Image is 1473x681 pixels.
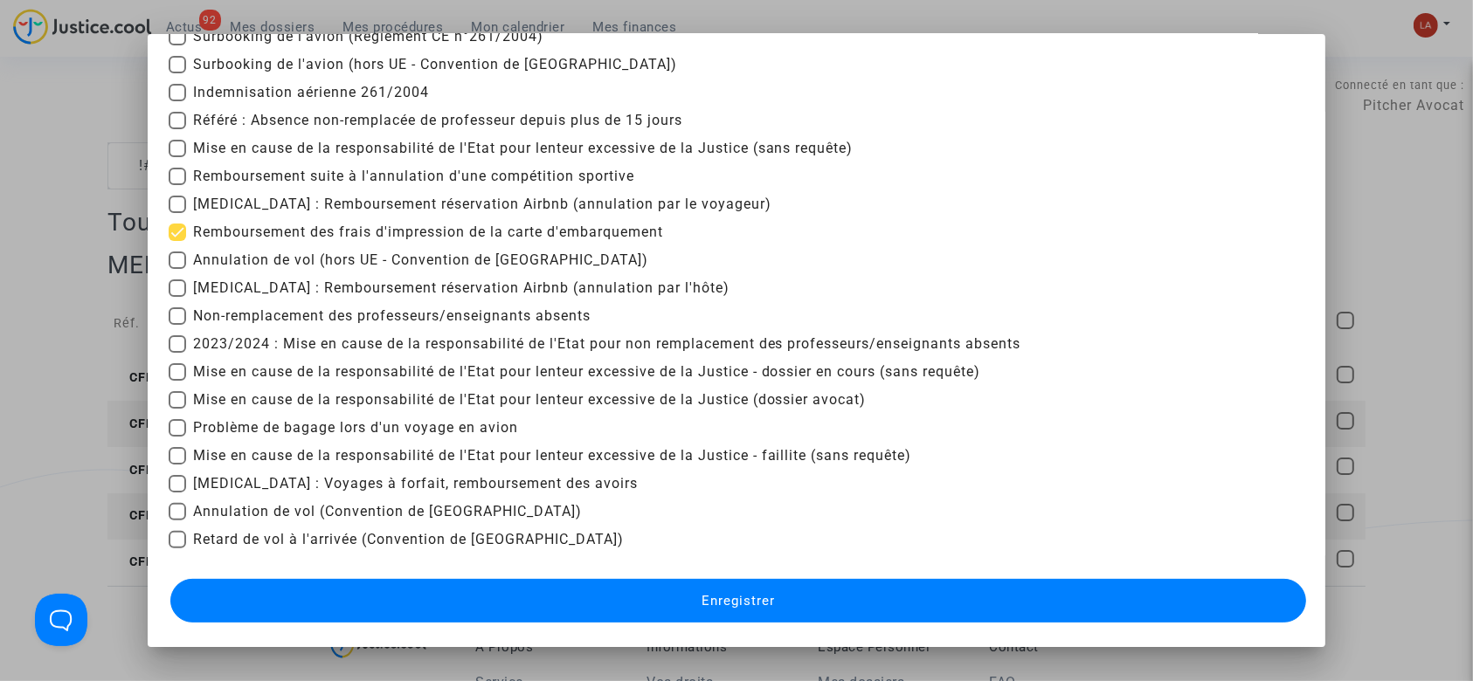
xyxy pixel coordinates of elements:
span: Surbooking de l'avion (Règlement CE n°261/2004) [193,26,543,47]
button: Enregistrer [170,579,1307,623]
span: Indemnisation aérienne 261/2004 [193,82,429,103]
span: Mise en cause de la responsabilité de l'Etat pour lenteur excessive de la Justice - faillite (san... [193,445,912,466]
span: Annulation de vol (Convention de [GEOGRAPHIC_DATA]) [193,501,582,522]
span: Enregistrer [702,593,775,609]
span: [MEDICAL_DATA] : Remboursement réservation Airbnb (annulation par l'hôte) [193,278,730,299]
iframe: Help Scout Beacon - Open [35,594,87,646]
span: 2023/2024 : Mise en cause de la responsabilité de l'Etat pour non remplacement des professeurs/en... [193,334,1021,354]
span: [MEDICAL_DATA] : Voyages à forfait, remboursement des avoirs [193,473,638,494]
span: Problème de bagage lors d'un voyage en avion [193,417,518,438]
span: Référé : Absence non-remplacée de professeur depuis plus de 15 jours [193,110,682,131]
span: Annulation de vol (hors UE - Convention de [GEOGRAPHIC_DATA]) [193,250,648,271]
span: Mise en cause de la responsabilité de l'Etat pour lenteur excessive de la Justice (dossier avocat) [193,389,867,410]
span: Remboursement suite à l'annulation d'une compétition sportive [193,166,634,187]
span: Remboursement des frais d'impression de la carte d'embarquement [193,222,663,243]
span: Mise en cause de la responsabilité de l'Etat pour lenteur excessive de la Justice - dossier en co... [193,361,981,382]
span: Retard de vol à l'arrivée (Convention de [GEOGRAPHIC_DATA]) [193,529,624,550]
span: Mise en cause de la responsabilité de l'Etat pour lenteur excessive de la Justice (sans requête) [193,138,854,159]
span: Surbooking de l'avion (hors UE - Convention de [GEOGRAPHIC_DATA]) [193,54,677,75]
span: [MEDICAL_DATA] : Remboursement réservation Airbnb (annulation par le voyageur) [193,194,771,215]
span: Non-remplacement des professeurs/enseignants absents [193,306,591,327]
